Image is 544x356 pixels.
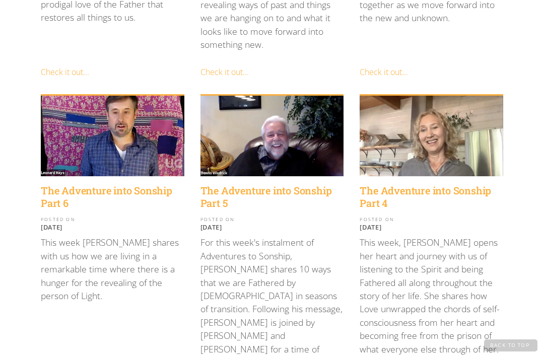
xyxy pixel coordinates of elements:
[41,96,184,176] img: The Adventure into Sonship Part 6
[200,96,344,176] img: The Adventure into Sonship Part 5
[200,184,344,209] a: The Adventure into Sonship Part 5
[41,223,184,231] p: [DATE]
[41,66,89,78] a: Check it out...
[41,184,184,209] a: The Adventure into Sonship Part 6
[360,184,503,209] a: The Adventure into Sonship Part 4
[360,66,408,78] a: Check it out...
[360,96,503,176] img: The Adventure into Sonship Part 4
[360,218,503,222] div: POSTED ON
[360,236,503,355] p: This week, [PERSON_NAME] opens her heart and journey with us of listening to the Spirit and being...
[41,218,184,222] div: POSTED ON
[484,339,537,351] a: Back to Top
[200,223,344,231] p: [DATE]
[200,218,344,222] div: POSTED ON
[360,223,503,231] p: [DATE]
[41,236,184,302] p: This week [PERSON_NAME] shares with us how we are living in a remarkable time where there is a hu...
[200,66,249,78] a: Check it out...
